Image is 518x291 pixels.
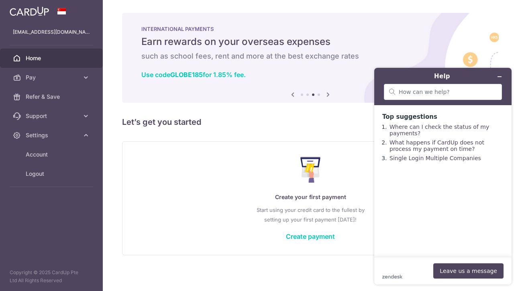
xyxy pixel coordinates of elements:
img: CardUp [10,6,49,16]
b: GLOBE185 [170,71,203,79]
p: Create your first payment [139,192,482,202]
img: International Payment Banner [122,13,499,103]
h5: Earn rewards on your overseas expenses [141,35,479,48]
img: Make Payment [300,157,321,183]
span: Refer & Save [26,93,79,101]
p: INTERNATIONAL PAYMENTS [141,26,479,32]
h6: such as school fees, rent and more at the best exchange rates [141,51,479,61]
p: [EMAIL_ADDRESS][DOMAIN_NAME] [13,28,90,36]
span: Account [26,151,79,159]
h5: Let’s get you started [122,116,499,128]
span: Help [18,6,35,13]
iframe: Find more information here [368,61,518,291]
span: Home [26,54,79,62]
span: Support [26,112,79,120]
span: Logout [26,170,79,178]
a: Use codeGLOBE185for 1.85% fee. [141,71,246,79]
span: Settings [26,131,79,139]
a: Create payment [286,232,335,240]
span: Pay [26,73,79,81]
p: Start using your credit card to the fullest by setting up your first payment [DATE]! [139,205,482,224]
